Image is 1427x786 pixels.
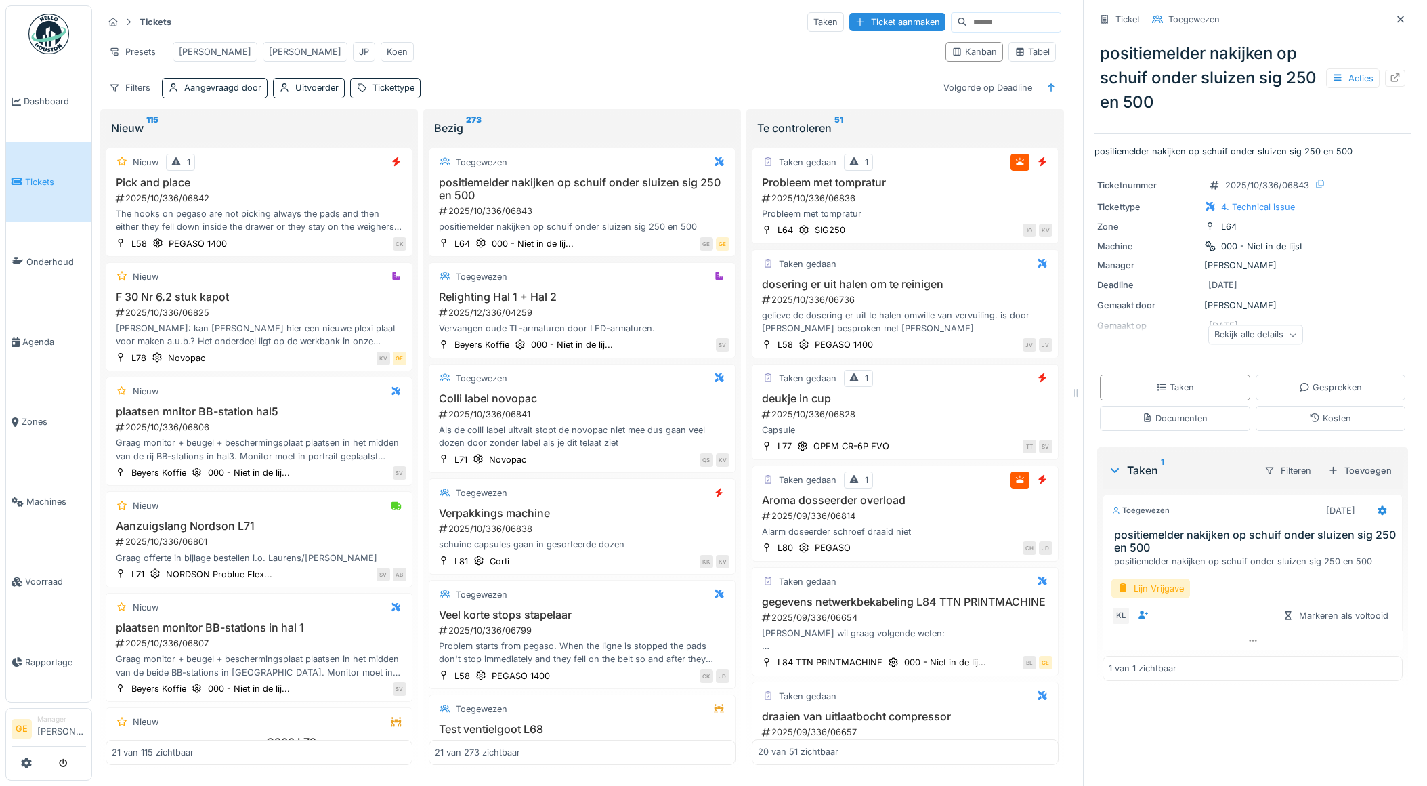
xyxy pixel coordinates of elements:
div: positiemelder nakijken op schuif onder sluizen sig 250 en 500 [435,220,729,233]
div: Nieuw [133,716,158,728]
sup: 1 [1161,462,1164,478]
a: Machines [6,462,91,542]
div: The hooks on pegaso are not picking always the pads and then either they fell down inside the dra... [112,207,406,233]
div: KV [377,352,390,365]
div: Nieuw [111,120,407,136]
h3: draaien van uitlaatbocht compressor [758,710,1052,723]
div: 1 [865,156,868,169]
div: Taken gedaan [779,156,836,169]
div: Bezig [434,120,730,136]
h3: plaatsen mnitor BB-station hal5 [112,405,406,418]
li: [PERSON_NAME] [37,714,86,743]
div: positiemelder nakijken op schuif onder sluizen sig 250 en 500 [1114,555,1397,568]
h3: Pick and place [112,176,406,189]
div: L77 [778,440,792,453]
div: [PERSON_NAME] [1097,259,1408,272]
div: 2025/10/336/06843 [1225,179,1309,192]
div: Taken gedaan [779,474,836,487]
div: PEGASO [815,541,851,554]
div: Markeren als voltooid [1277,606,1394,625]
img: Badge_color-CXgf-gQk.svg [28,14,69,54]
div: Tabel [1015,45,1050,58]
div: TT [1023,440,1036,453]
div: JV [1023,338,1036,352]
div: Lijn Vrijgave [1111,579,1190,598]
div: 2025/10/336/06806 [114,421,406,434]
div: SV [1039,440,1052,453]
div: Problem starts from pegaso. When the ligne is stopped the pads don't stop immediately and they fe... [435,640,729,665]
div: PEGASO 1400 [492,669,550,682]
div: 2025/10/336/06825 [114,306,406,319]
div: 20 van 51 zichtbaar [758,746,838,759]
div: 000 - Niet in de lij... [492,237,574,250]
div: Documenten [1142,412,1208,425]
div: GE [716,237,729,251]
div: Tickettype [1097,201,1199,213]
div: 2025/09/336/06657 [761,726,1052,739]
div: JV [1039,338,1052,352]
div: Vervangen oude TL-armaturen door LED-armaturen. [435,322,729,335]
div: SIG250 [815,224,845,236]
span: Zones [22,415,86,428]
a: GE Manager[PERSON_NAME] [12,714,86,747]
a: Voorraad [6,542,91,622]
div: Taken gedaan [779,690,836,703]
div: Bekijk alle details [1208,325,1303,345]
span: Onderhoud [26,255,86,268]
div: 21 van 115 zichtbaar [112,746,194,759]
a: Dashboard [6,62,91,142]
h3: Relighting Hal 1 + Hal 2 [435,291,729,304]
div: Manager [37,714,86,724]
span: Machines [26,495,86,508]
div: Toegewezen [1168,13,1220,26]
div: 2025/10/336/06807 [114,637,406,650]
sup: 51 [834,120,843,136]
div: [PERSON_NAME] [179,45,251,58]
div: Ticketnummer [1097,179,1199,192]
h3: vacuum pomp vervangen op C900 L79 [112,736,406,749]
div: Capsule [758,423,1052,436]
div: Ticket [1115,13,1140,26]
h3: deukje in cup [758,392,1052,405]
div: Zone [1097,220,1199,233]
div: Taken gedaan [779,372,836,385]
div: 2025/10/336/06736 [761,293,1052,306]
div: 1 [187,156,190,169]
div: 1 [865,372,868,385]
div: L78 [131,352,146,365]
div: L64 [778,224,793,236]
div: Acties [1326,68,1380,88]
div: Te controleren [757,120,1053,136]
div: L58 [778,338,793,351]
div: SV [393,682,406,696]
div: 1 [865,474,868,487]
div: Uitvoerder [295,81,339,94]
div: GE [1039,656,1052,669]
div: Toegewezen [456,372,507,385]
div: Koen [387,45,408,58]
div: [DATE] [1326,504,1355,517]
h3: plaatsen monitor BB-stations in hal 1 [112,621,406,634]
div: OPEM CR-6P EVO [813,440,889,453]
div: 2025/10/336/06828 [761,408,1052,421]
div: Novopac [168,352,205,365]
div: L71 [131,568,144,581]
div: Taken gedaan [779,575,836,588]
div: NORDSON Problue Flex... [166,568,272,581]
div: PEGASO 1400 [815,338,873,351]
div: SV [377,568,390,581]
p: positiemelder nakijken op schuif onder sluizen sig 250 en 500 [1094,145,1411,158]
div: Nieuw [133,270,158,283]
div: Filters [103,78,156,98]
div: Kosten [1309,412,1351,425]
div: Ticket aanmaken [849,13,945,31]
div: Machine [1097,240,1199,253]
a: Onderhoud [6,222,91,302]
div: 000 - Niet in de lijst [1221,240,1302,253]
div: 2025/10/336/06842 [114,192,406,205]
span: Rapportage [25,656,86,669]
div: 4. Technical issue [1221,201,1295,213]
div: Taken [1156,381,1194,394]
div: Probleem met tompratur [758,207,1052,220]
div: Manager [1097,259,1199,272]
